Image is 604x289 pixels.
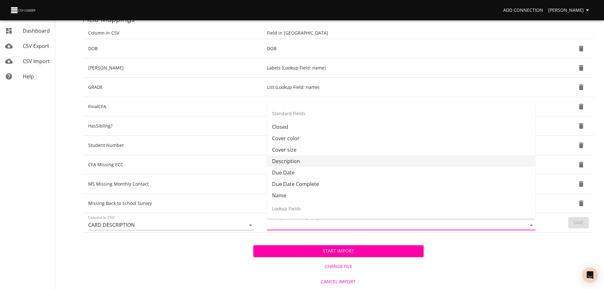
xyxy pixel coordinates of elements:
td: DOB [83,39,262,58]
td: Labels (Lookup Field: name) [262,174,543,194]
td: PS Student Number [262,136,543,155]
td: Labels (Lookup Field: name) [262,116,543,136]
span: Add Connection [503,6,543,14]
td: CFA [262,97,543,116]
label: Column in CSV [88,216,114,220]
td: Labels (Lookup Field: name) [262,58,543,78]
td: CFA Missing ECC [83,155,262,174]
li: Due Date Complete [267,178,535,190]
td: HasSibling? [83,116,262,136]
span: Help [23,73,34,80]
td: Labels (Lookup Field: name) [262,155,543,174]
td: [PERSON_NAME] [83,58,262,78]
button: Delete [574,138,589,153]
button: Delete [574,176,589,192]
span: CSV Export [23,43,49,49]
a: Add Connection [501,4,546,16]
td: Missing Back to School Survey [83,194,262,213]
button: Change File [253,261,424,273]
button: [PERSON_NAME] [546,4,594,16]
img: CSV Loader [10,6,37,15]
li: Closed [267,121,535,133]
button: Cancel Import [253,276,424,288]
th: Column in CSV [83,27,262,39]
button: Open [246,221,255,230]
span: Dashboard [23,27,50,34]
td: DOB [262,39,543,58]
li: Labels [267,216,535,228]
li: Cover size [267,144,535,155]
li: Name [267,190,535,201]
span: Start Import [258,247,419,255]
div: Open Intercom Messenger [582,267,598,283]
div: Lookup Fields [267,201,535,216]
span: Cancel Import [256,278,421,286]
td: MS Missing Monthly Contact [83,174,262,194]
button: Delete [574,196,589,211]
th: Field in [GEOGRAPHIC_DATA] [262,27,543,39]
button: Close [527,221,536,230]
button: Delete [574,99,589,114]
li: Description [267,155,535,167]
td: FinalCFA [83,97,262,116]
span: CSV Import [23,58,50,65]
div: Standard Fields [267,106,535,121]
li: Due Date [267,167,535,178]
td: Student Number [83,136,262,155]
button: Delete [574,118,589,134]
button: Delete [574,60,589,76]
button: Delete [574,80,589,95]
td: GRADE [83,78,262,97]
td: List (Lookup Field: name) [262,78,543,97]
li: Cover color [267,133,535,144]
span: [PERSON_NAME] [548,6,591,14]
button: Start Import [253,245,424,257]
span: Change File [256,263,421,271]
button: Delete [574,41,589,56]
button: Delete [574,157,589,172]
td: Labels (Lookup Field: name) [262,194,543,213]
